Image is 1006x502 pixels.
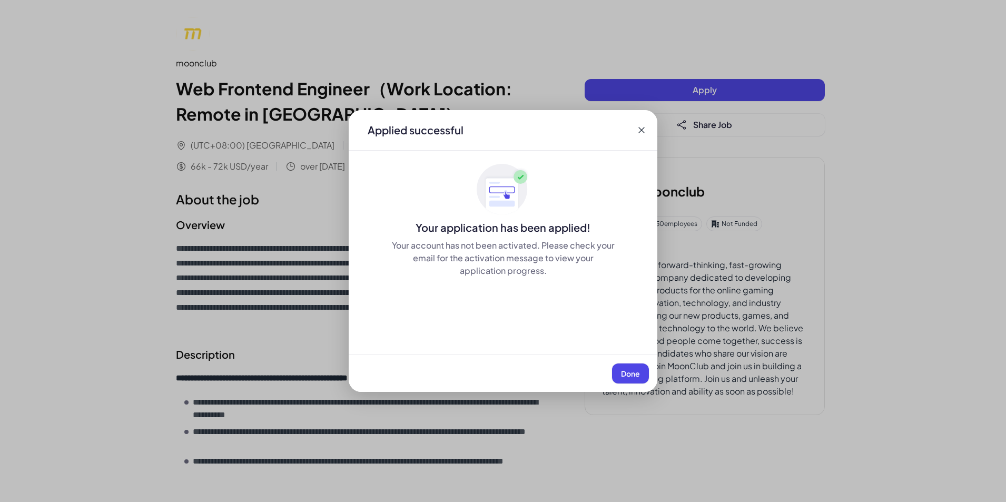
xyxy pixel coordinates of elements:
span: Done [621,369,640,378]
img: ApplyedMaskGroup3.svg [477,163,529,216]
div: Your application has been applied! [349,220,657,235]
button: Done [612,363,649,383]
div: Applied successful [368,123,463,137]
div: Your account has not been activated. Please check your email for the activation message to view y... [391,239,615,277]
